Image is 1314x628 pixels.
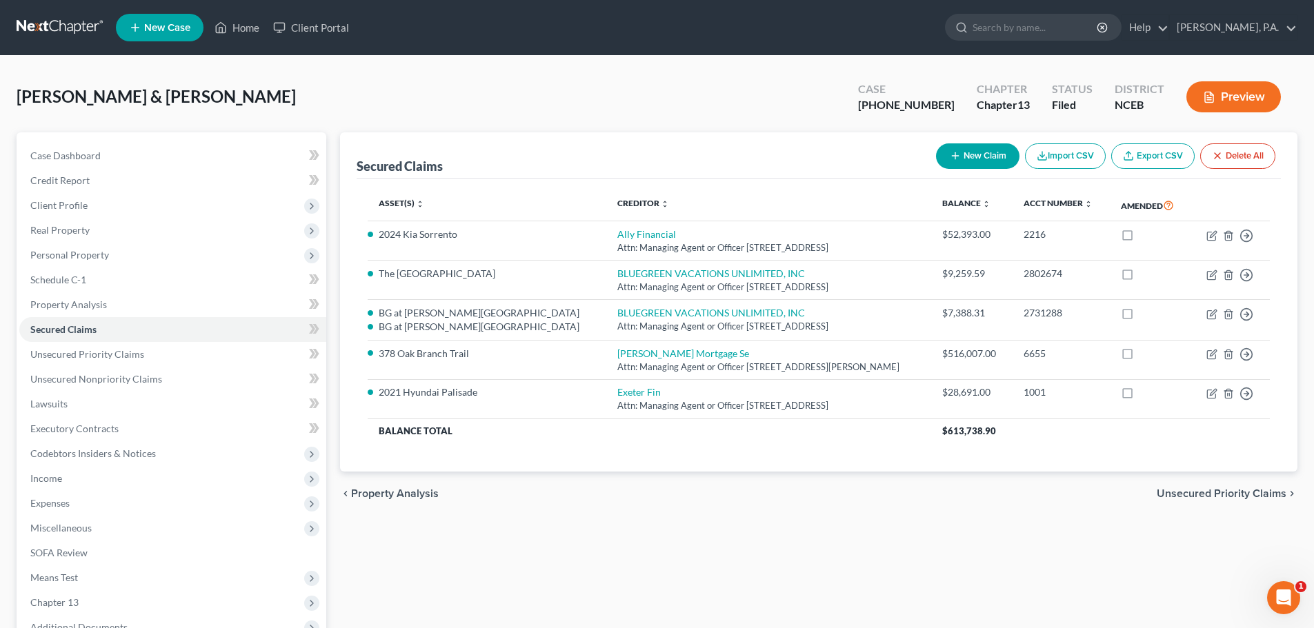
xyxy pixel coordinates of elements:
[30,298,107,310] span: Property Analysis
[19,392,326,416] a: Lawsuits
[144,23,190,33] span: New Case
[379,306,595,320] li: BG at [PERSON_NAME][GEOGRAPHIC_DATA]
[30,373,162,385] span: Unsecured Nonpriority Claims
[858,81,955,97] div: Case
[208,15,266,40] a: Home
[1024,306,1099,320] div: 2731288
[379,267,595,281] li: The [GEOGRAPHIC_DATA]
[30,199,88,211] span: Client Profile
[340,488,439,499] button: chevron_left Property Analysis
[30,423,119,434] span: Executory Contracts
[1115,81,1164,97] div: District
[942,267,1002,281] div: $9,259.59
[936,143,1019,169] button: New Claim
[19,540,326,565] a: SOFA Review
[1024,267,1099,281] div: 2802674
[982,200,991,208] i: unfold_more
[1186,81,1281,112] button: Preview
[30,596,79,608] span: Chapter 13
[17,86,296,106] span: [PERSON_NAME] & [PERSON_NAME]
[617,241,921,254] div: Attn: Managing Agent or Officer [STREET_ADDRESS]
[30,497,70,509] span: Expenses
[30,224,90,236] span: Real Property
[617,386,661,398] a: Exeter Fin
[30,274,86,285] span: Schedule C-1
[617,267,805,279] a: BLUEGREEN VACATIONS UNLIMITED, INC
[1110,190,1191,221] th: Amended
[1111,143,1195,169] a: Export CSV
[942,347,1002,361] div: $516,007.00
[977,97,1030,113] div: Chapter
[942,425,996,436] span: $613,738.90
[617,228,676,240] a: Ally Financial
[1267,581,1300,614] iframe: Intercom live chat
[942,385,1002,399] div: $28,691.00
[416,200,424,208] i: unfold_more
[1157,488,1297,499] button: Unsecured Priority Claims chevron_right
[30,323,97,335] span: Secured Claims
[661,200,669,208] i: unfold_more
[357,158,443,174] div: Secured Claims
[1024,347,1099,361] div: 6655
[1084,200,1093,208] i: unfold_more
[1025,143,1106,169] button: Import CSV
[1024,227,1099,241] div: 2216
[942,227,1002,241] div: $52,393.00
[617,198,669,208] a: Creditor unfold_more
[617,320,921,333] div: Attn: Managing Agent or Officer [STREET_ADDRESS]
[30,174,90,186] span: Credit Report
[379,198,424,208] a: Asset(s) unfold_more
[30,472,62,484] span: Income
[19,143,326,168] a: Case Dashboard
[1017,98,1030,111] span: 13
[1024,385,1099,399] div: 1001
[340,488,351,499] i: chevron_left
[351,488,439,499] span: Property Analysis
[1200,143,1275,169] button: Delete All
[19,317,326,342] a: Secured Claims
[1170,15,1297,40] a: [PERSON_NAME], P.A.
[858,97,955,113] div: [PHONE_NUMBER]
[30,398,68,409] span: Lawsuits
[379,347,595,361] li: 378 Oak Branch Trail
[266,15,356,40] a: Client Portal
[1115,97,1164,113] div: NCEB
[942,306,1002,320] div: $7,388.31
[30,447,156,459] span: Codebtors Insiders & Notices
[1052,97,1093,113] div: Filed
[617,307,805,318] a: BLUEGREEN VACATIONS UNLIMITED, INC
[942,198,991,208] a: Balance unfold_more
[379,320,595,334] li: BG at [PERSON_NAME][GEOGRAPHIC_DATA]
[368,418,931,443] th: Balance Total
[19,292,326,317] a: Property Analysis
[19,168,326,193] a: Credit Report
[30,547,88,558] span: SOFA Review
[379,227,595,241] li: 2024 Kia Sorrento
[617,347,749,359] a: [PERSON_NAME] Mortgage Se
[30,571,78,583] span: Means Test
[30,150,101,161] span: Case Dashboard
[617,399,921,412] div: Attn: Managing Agent or Officer [STREET_ADDRESS]
[1286,488,1297,499] i: chevron_right
[19,267,326,292] a: Schedule C-1
[1052,81,1093,97] div: Status
[30,522,92,534] span: Miscellaneous
[1024,198,1093,208] a: Acct Number unfold_more
[977,81,1030,97] div: Chapter
[19,342,326,367] a: Unsecured Priority Claims
[1157,488,1286,499] span: Unsecured Priority Claims
[1122,15,1168,40] a: Help
[1295,581,1306,592] span: 1
[973,14,1099,40] input: Search by name...
[30,249,109,261] span: Personal Property
[19,416,326,441] a: Executory Contracts
[19,367,326,392] a: Unsecured Nonpriority Claims
[30,348,144,360] span: Unsecured Priority Claims
[617,361,921,374] div: Attn: Managing Agent or Officer [STREET_ADDRESS][PERSON_NAME]
[617,281,921,294] div: Attn: Managing Agent or Officer [STREET_ADDRESS]
[379,385,595,399] li: 2021 Hyundai Palisade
